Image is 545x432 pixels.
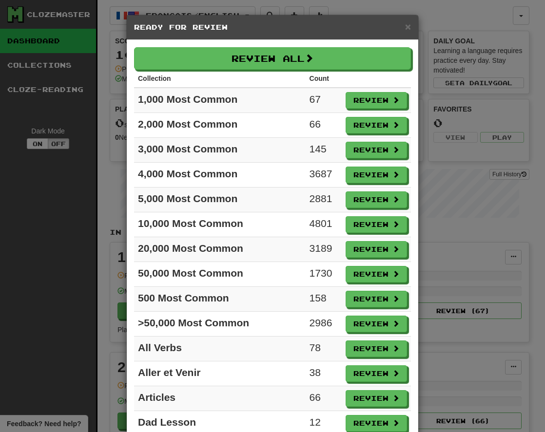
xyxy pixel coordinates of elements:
td: 4801 [306,212,342,237]
td: 67 [306,88,342,113]
button: Review [346,92,407,109]
h5: Ready for Review [134,22,411,32]
td: 2,000 Most Common [134,113,306,138]
td: 5,000 Most Common [134,188,306,212]
td: 3,000 Most Common [134,138,306,163]
td: 158 [306,287,342,312]
td: 4,000 Most Common [134,163,306,188]
td: Aller et Venir [134,361,306,386]
td: 10,000 Most Common [134,212,306,237]
button: Review [346,117,407,133]
button: Review [346,266,407,282]
td: 3189 [306,237,342,262]
td: 20,000 Most Common [134,237,306,262]
td: Articles [134,386,306,411]
td: 78 [306,337,342,361]
button: Review [346,390,407,407]
td: 2881 [306,188,342,212]
button: Review [346,340,407,357]
button: Review [346,241,407,258]
td: 145 [306,138,342,163]
td: 1730 [306,262,342,287]
td: All Verbs [134,337,306,361]
td: 3687 [306,163,342,188]
button: Review [346,415,407,432]
button: Review [346,316,407,332]
td: 50,000 Most Common [134,262,306,287]
td: >50,000 Most Common [134,312,306,337]
td: 66 [306,113,342,138]
td: 66 [306,386,342,411]
td: 1,000 Most Common [134,88,306,113]
th: Count [306,70,342,88]
span: × [405,21,411,32]
td: 2986 [306,312,342,337]
button: Review [346,167,407,183]
button: Review [346,142,407,158]
button: Close [405,21,411,32]
button: Review [346,216,407,233]
button: Review [346,365,407,382]
th: Collection [134,70,306,88]
button: Review All [134,47,411,70]
td: 500 Most Common [134,287,306,312]
button: Review [346,291,407,307]
button: Review [346,191,407,208]
td: 38 [306,361,342,386]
